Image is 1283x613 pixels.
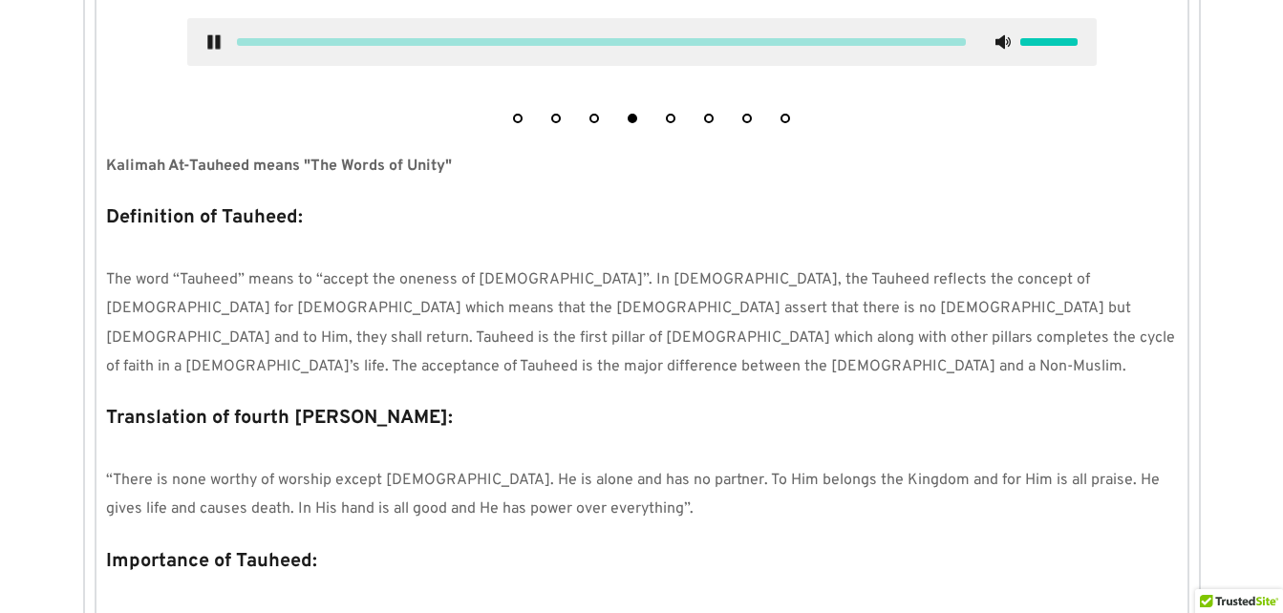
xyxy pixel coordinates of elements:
button: 2 of 8 [551,114,561,123]
button: 8 of 8 [780,114,790,123]
button: 7 of 8 [742,114,752,123]
button: 1 of 8 [513,114,523,123]
strong: Importance of Tauheed: [106,549,317,574]
span: “There is none worthy of worship except [DEMOGRAPHIC_DATA]. He is alone and has no partner. To Hi... [106,471,1164,518]
span: The word “Tauheed” means to “accept the oneness of [DEMOGRAPHIC_DATA]”. In [DEMOGRAPHIC_DATA], th... [106,270,1179,376]
button: 3 of 8 [589,114,599,123]
strong: Translation of fourth [PERSON_NAME]: [106,406,453,431]
strong: Kalimah At-Tauheed means "The Words of Unity" [106,157,452,176]
button: 5 of 8 [666,114,675,123]
strong: Definition of Tauheed: [106,205,303,230]
button: 6 of 8 [704,114,714,123]
button: 4 of 8 [628,114,637,123]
